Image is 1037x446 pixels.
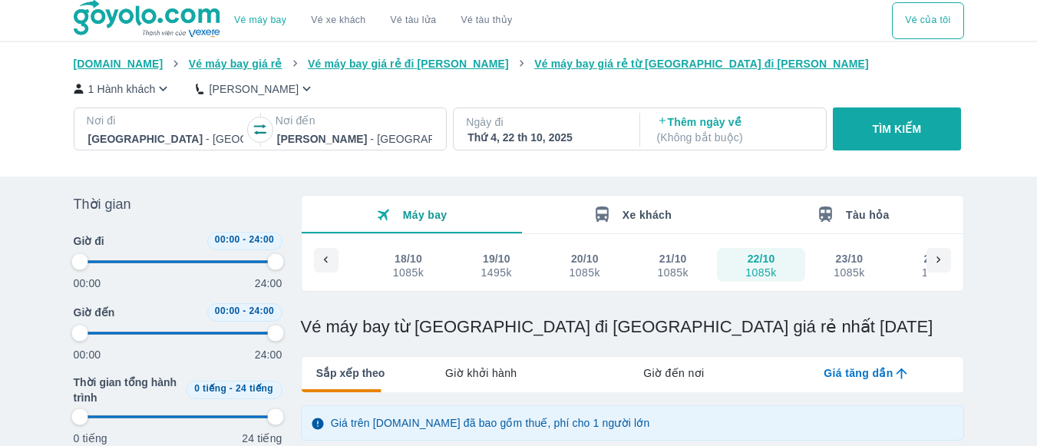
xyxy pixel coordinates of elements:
[74,375,180,405] span: Thời gian tổng hành trình
[74,431,107,446] p: 0 tiếng
[74,56,964,71] nav: breadcrumb
[242,431,282,446] p: 24 tiếng
[403,209,447,221] span: Máy bay
[87,113,245,128] p: Nơi đi
[657,130,812,145] p: ( Không bắt buộc )
[74,305,115,320] span: Giờ đến
[657,266,688,279] div: 1085k
[657,114,812,145] p: Thêm ngày về
[215,234,240,245] span: 00:00
[481,266,512,279] div: 1495k
[448,2,524,39] button: Vé tàu thủy
[846,209,890,221] span: Tàu hỏa
[824,365,893,381] span: Giá tăng dần
[748,251,775,266] div: 22/10
[571,251,599,266] div: 20/10
[395,251,422,266] div: 18/10
[255,276,282,291] p: 24:00
[892,2,963,39] div: choose transportation mode
[483,251,510,266] div: 19/10
[923,251,951,266] div: 24/10
[243,234,246,245] span: -
[249,306,274,316] span: 24:00
[243,306,246,316] span: -
[385,357,963,389] div: lab API tabs example
[466,114,624,130] p: Ngày đi
[311,15,365,26] a: Vé xe khách
[308,58,509,70] span: Vé máy bay giá rẻ đi [PERSON_NAME]
[88,81,156,97] p: 1 Hành khách
[194,383,226,394] span: 0 tiếng
[623,209,672,221] span: Xe khách
[276,113,434,128] p: Nơi đến
[445,365,517,381] span: Giờ khởi hành
[836,251,864,266] div: 23/10
[873,121,922,137] p: TÌM KIẾM
[236,383,273,394] span: 24 tiếng
[249,234,274,245] span: 24:00
[892,2,963,39] button: Vé của tôi
[922,266,953,279] div: 1085k
[196,81,315,97] button: [PERSON_NAME]
[301,316,964,338] h1: Vé máy bay từ [GEOGRAPHIC_DATA] đi [GEOGRAPHIC_DATA] giá rẻ nhất [DATE]
[467,130,623,145] div: Thứ 4, 22 th 10, 2025
[74,195,131,213] span: Thời gian
[74,58,163,70] span: [DOMAIN_NAME]
[222,2,524,39] div: choose transportation mode
[316,365,385,381] span: Sắp xếp theo
[74,233,104,249] span: Giờ đi
[643,365,704,381] span: Giờ đến nơi
[74,276,101,291] p: 00:00
[215,306,240,316] span: 00:00
[255,347,282,362] p: 24:00
[659,251,687,266] div: 21/10
[745,266,776,279] div: 1085k
[833,107,961,150] button: TÌM KIẾM
[378,2,449,39] a: Vé tàu lửa
[534,58,869,70] span: Vé máy bay giá rẻ từ [GEOGRAPHIC_DATA] đi [PERSON_NAME]
[209,81,299,97] p: [PERSON_NAME]
[331,415,650,431] p: Giá trên [DOMAIN_NAME] đã bao gồm thuế, phí cho 1 người lớn
[74,81,172,97] button: 1 Hành khách
[393,266,424,279] div: 1085k
[570,266,600,279] div: 1085k
[230,383,233,394] span: -
[834,266,864,279] div: 1085k
[189,58,282,70] span: Vé máy bay giá rẻ
[74,347,101,362] p: 00:00
[234,15,286,26] a: Vé máy bay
